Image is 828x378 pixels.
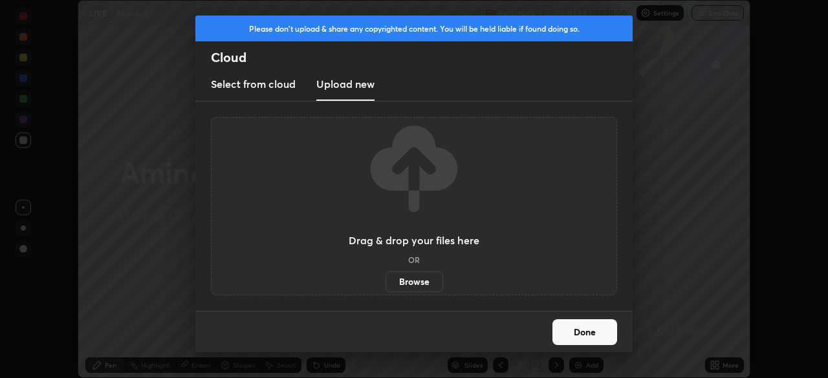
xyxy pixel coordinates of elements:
h5: OR [408,256,420,264]
h2: Cloud [211,49,633,66]
div: Please don't upload & share any copyrighted content. You will be held liable if found doing so. [195,16,633,41]
h3: Upload new [316,76,375,92]
h3: Select from cloud [211,76,296,92]
button: Done [552,319,617,345]
h3: Drag & drop your files here [349,235,479,246]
